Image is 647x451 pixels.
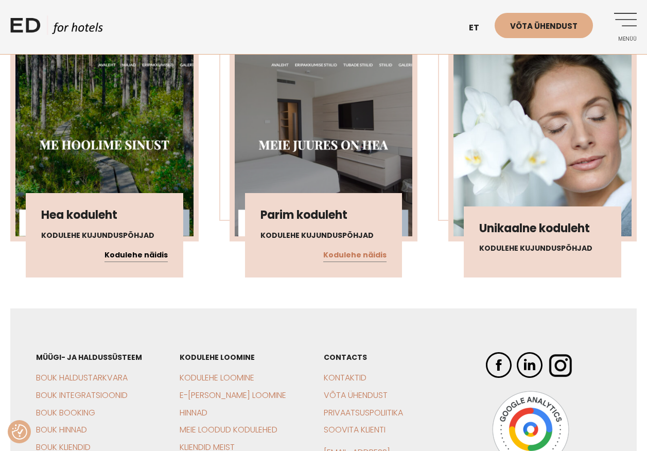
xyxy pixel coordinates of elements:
a: Soovita klienti [324,424,386,436]
h3: Unikaalne koduleht [479,222,606,235]
h3: CONTACTS [324,352,431,363]
a: BOUK Haldustarkvara [36,372,128,384]
a: Kontaktid [324,372,366,384]
a: Hinnad [180,407,207,419]
h3: Kodulehe loomine [180,352,287,363]
a: Võta ühendust [495,13,593,38]
a: et [464,15,495,41]
img: naudi_spa-450x450.jpg [453,53,632,236]
h4: Kodulehe kujunduspõhjad [260,230,387,241]
img: ED Hotels LinkedIn [517,352,543,378]
a: Kodulehe näidis [323,249,387,262]
h3: Hea koduleht [41,209,168,222]
img: ED Hotels Instagram [548,352,573,378]
a: BOUK Booking [36,407,95,419]
h4: Kodulehe kujunduspõhjad [479,243,606,254]
a: Meie loodud kodulehed [180,424,277,436]
img: ED Hotels Facebook [486,352,512,378]
a: BOUK Integratsioonid [36,389,128,401]
a: Kodulehe näidis [104,249,168,262]
a: BOUK Hinnad [36,424,87,436]
button: Nõusolekueelistused [12,424,27,440]
a: Võta ühendust [324,389,388,401]
img: Screenshot-2021-03-30-at-16.33.37-450x450.png [235,53,413,236]
a: ED HOTELS [10,15,103,41]
h3: Parim koduleht [260,209,387,222]
img: Screenshot-2021-03-30-at-16.31.38-450x450.png [15,53,194,236]
h3: Müügi- ja haldussüsteem [36,352,144,363]
a: Kodulehe loomine [180,372,254,384]
a: E-[PERSON_NAME] loomine [180,389,286,401]
span: Menüü [608,36,637,42]
img: Revisit consent button [12,424,27,440]
a: Menüü [608,13,637,41]
a: Privaatsuspoliitika [324,407,403,419]
h4: Kodulehe kujunduspõhjad [41,230,168,241]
